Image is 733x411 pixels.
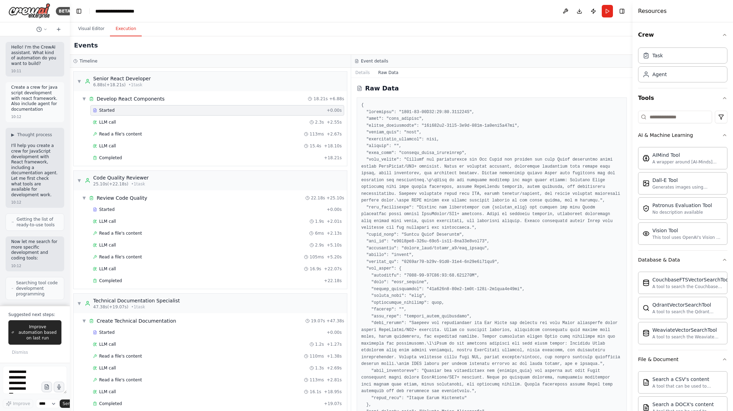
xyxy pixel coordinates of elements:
[326,195,344,201] span: + 25.10s
[77,301,81,306] span: ▼
[638,132,693,139] div: AI & Machine Learning
[82,195,86,201] span: ▼
[327,377,342,383] span: + 2.81s
[93,297,180,304] div: Technical Documentation Specialist
[99,330,114,335] span: Started
[643,330,650,337] img: WeaviateVectorSearchTool
[638,7,667,15] h4: Resources
[652,235,723,240] div: This tool uses OpenAI's Vision API to describe the contents of an image.
[315,230,324,236] span: 6ms
[93,82,126,88] span: 6.88s (+18.21s)
[99,254,142,260] span: Read a file's content
[99,278,122,284] span: Completed
[34,25,50,34] button: Switch to previous chat
[643,205,650,212] img: PatronusEvalTool
[327,119,342,125] span: + 2.55s
[652,202,712,209] div: Patronus Evaluation Tool
[16,280,58,297] span: Searching tool code development programming
[99,365,116,371] span: LLM call
[315,119,324,125] span: 2.3s
[327,108,342,113] span: + 0.00s
[365,83,399,93] h2: Raw Data
[99,119,116,125] span: LLM call
[97,195,147,201] div: Review Code Quality
[643,404,650,411] img: DOCXSearchTool
[327,207,342,212] span: + 0.00s
[131,304,145,310] span: • 1 task
[95,8,134,15] nav: breadcrumb
[652,52,663,59] div: Task
[329,96,344,102] span: + 6.88s
[324,278,342,284] span: + 22.18s
[652,334,723,340] div: A tool to search the Weaviate database for relevant information on internal documents.
[8,347,31,357] button: Dismiss
[315,365,324,371] span: 1.3s
[652,159,723,165] div: A wrapper around [AI-Minds]([URL][DOMAIN_NAME]). Useful for when you need answers to questions fr...
[638,126,727,144] button: AI & Machine Learning
[99,143,116,149] span: LLM call
[82,96,86,102] span: ▼
[311,318,325,324] span: 19.07s
[77,178,81,183] span: ▼
[315,342,324,347] span: 1.2s
[310,254,324,260] span: 105ms
[11,85,59,112] p: Create a crew for java script development with react framework. Also include agent for documentation
[652,276,730,283] div: CouchbaseFTSVectorSearchTool
[638,251,727,269] button: Database & Data
[324,143,342,149] span: + 18.10s
[310,353,324,359] span: 110ms
[11,132,14,138] span: ▶
[93,174,149,181] div: Code Quality Reviewer
[99,242,116,248] span: LLM call
[17,324,58,341] span: Improve automation based on last run
[315,242,324,248] span: 2.9s
[652,383,723,389] div: A tool that can be used to semantic search a query from a CSV's content.
[11,143,59,198] p: I'll help you create a crew for JavaScript development with React framework, including a document...
[652,71,667,78] div: Agent
[99,266,116,272] span: LLM call
[99,230,142,236] span: Read a file's content
[56,7,73,15] div: BETA
[652,326,723,333] div: WeaviateVectorSearchTool
[60,399,81,408] button: Send
[17,216,58,228] span: Getting the list of ready-to-use tools
[327,219,342,224] span: + 2.01s
[62,401,73,406] span: Send
[310,143,321,149] span: 15.4s
[99,353,142,359] span: Read a file's content
[638,256,680,263] div: Database & Data
[99,342,116,347] span: LLM call
[327,242,342,248] span: + 5.10s
[638,356,679,363] div: File & Document
[8,312,61,317] p: Suggested next steps:
[99,108,114,113] span: Started
[99,131,142,137] span: Read a file's content
[652,309,723,315] div: A tool to search the Qdrant database for relevant information on internal documents.
[324,401,342,406] span: + 19.07s
[128,82,142,88] span: • 1 task
[54,382,64,392] button: Click to speak your automation idea
[327,131,342,137] span: + 2.67s
[99,377,142,383] span: Read a file's content
[638,88,727,108] button: Tools
[652,284,730,289] div: A tool to search the Couchbase database for relevant information on internal documents.
[617,6,627,16] button: Hide right sidebar
[327,342,342,347] span: + 1.27s
[324,155,342,161] span: + 18.21s
[327,254,342,260] span: + 5.20s
[12,350,28,355] span: Dismiss
[3,399,33,408] button: Improve
[80,58,97,64] h3: Timeline
[324,389,342,395] span: + 18.95s
[310,389,321,395] span: 16.1s
[313,96,328,102] span: 18.21s
[74,41,98,50] h2: Events
[374,68,403,78] button: Raw Data
[652,227,723,234] div: Vision Tool
[638,25,727,45] button: Crew
[652,210,712,215] div: No description available
[93,304,128,310] span: 47.38s (+19.07s)
[97,317,176,324] div: Create Technical Documentation
[643,155,650,162] img: AIMindTool
[73,22,110,36] button: Visual Editor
